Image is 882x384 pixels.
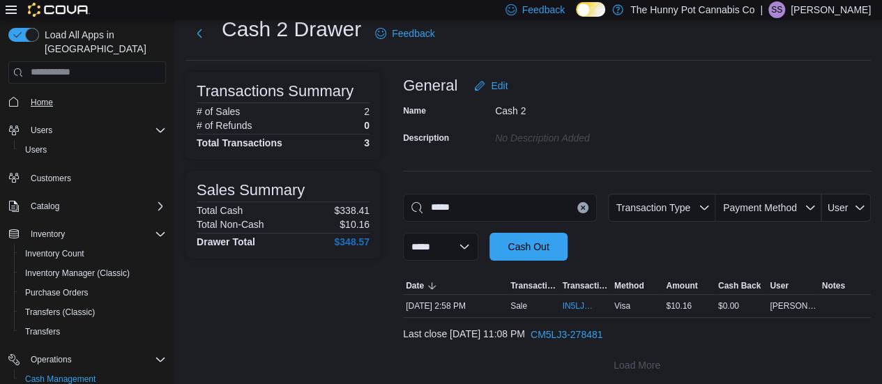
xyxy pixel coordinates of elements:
span: Notes [822,280,845,291]
span: Home [31,97,53,108]
button: Cash Out [489,233,568,261]
span: Visa [614,300,630,312]
p: $10.16 [340,219,370,230]
span: Load All Apps in [GEOGRAPHIC_DATA] [39,28,166,56]
span: Transaction Type [510,280,556,291]
div: Cash 2 [495,100,682,116]
span: Users [31,125,52,136]
p: [PERSON_NAME] [791,1,871,18]
span: Cash Out [508,240,549,254]
p: 0 [364,120,370,131]
span: Transaction # [562,280,608,291]
span: Purchase Orders [20,284,166,301]
label: Description [403,132,449,144]
span: Purchase Orders [25,287,89,298]
h3: Sales Summary [197,182,305,199]
button: Users [14,140,172,160]
span: Feedback [522,3,565,17]
button: Transfers [14,322,172,341]
button: CM5LJ3-278481 [525,321,609,348]
button: Home [3,92,172,112]
button: Load More [403,351,871,379]
span: Customers [25,169,166,187]
button: Edit [469,72,513,100]
button: Inventory Count [14,244,172,263]
button: Purchase Orders [14,283,172,302]
span: Edit [491,79,508,93]
span: Amount [666,280,697,291]
button: Catalog [25,198,65,215]
button: Operations [3,350,172,369]
button: Transaction Type [508,277,559,294]
div: Shane Spencer [768,1,785,18]
span: Users [25,144,47,155]
button: IN5LJ3-6156174 [562,298,608,314]
span: Inventory Count [25,248,84,259]
p: 2 [364,106,370,117]
span: Transfers (Classic) [20,304,166,321]
button: Transaction # [559,277,611,294]
span: Operations [25,351,166,368]
a: Feedback [370,20,440,47]
button: Transaction Type [608,194,715,222]
button: Payment Method [715,194,821,222]
span: Users [25,122,166,139]
span: Catalog [31,201,59,212]
span: Cash Back [718,280,761,291]
button: Method [611,277,663,294]
button: Cash Back [715,277,767,294]
img: Cova [28,3,90,17]
button: Users [25,122,58,139]
button: User [821,194,871,222]
span: Date [406,280,424,291]
h6: Total Non-Cash [197,219,264,230]
a: Inventory Count [20,245,90,262]
span: Inventory [31,229,65,240]
a: Home [25,94,59,111]
span: Transfers [20,323,166,340]
a: Customers [25,170,77,187]
div: No Description added [495,127,682,144]
h4: 3 [364,137,370,148]
p: The Hunny Pot Cannabis Co [630,1,754,18]
h4: Drawer Total [197,236,255,247]
h4: Total Transactions [197,137,282,148]
label: Name [403,105,426,116]
span: Transfers (Classic) [25,307,95,318]
a: Transfers (Classic) [20,304,100,321]
button: Users [3,121,172,140]
span: Method [614,280,644,291]
button: Notes [819,277,871,294]
button: Catalog [3,197,172,216]
a: Purchase Orders [20,284,94,301]
input: Dark Mode [576,2,605,17]
span: IN5LJ3-6156174 [562,300,594,312]
span: CM5LJ3-278481 [531,328,603,341]
button: Clear input [577,202,588,213]
button: Next [185,20,213,47]
button: Operations [25,351,77,368]
h4: $348.57 [334,236,370,247]
button: Inventory [3,224,172,244]
span: User [770,280,789,291]
button: Inventory [25,226,70,243]
span: Inventory Manager (Classic) [20,265,166,282]
a: Transfers [20,323,66,340]
span: SS [771,1,782,18]
a: Inventory Manager (Classic) [20,265,135,282]
div: $0.00 [715,298,767,314]
span: $10.16 [666,300,692,312]
span: Feedback [392,26,434,40]
p: $338.41 [334,205,370,216]
button: Transfers (Classic) [14,302,172,322]
span: Inventory Count [20,245,166,262]
button: User [767,277,819,294]
button: Amount [663,277,715,294]
span: Transaction Type [616,202,690,213]
h6: Total Cash [197,205,243,216]
span: User [828,202,849,213]
a: Users [20,141,52,158]
span: Inventory Manager (Classic) [25,268,130,279]
p: | [760,1,763,18]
